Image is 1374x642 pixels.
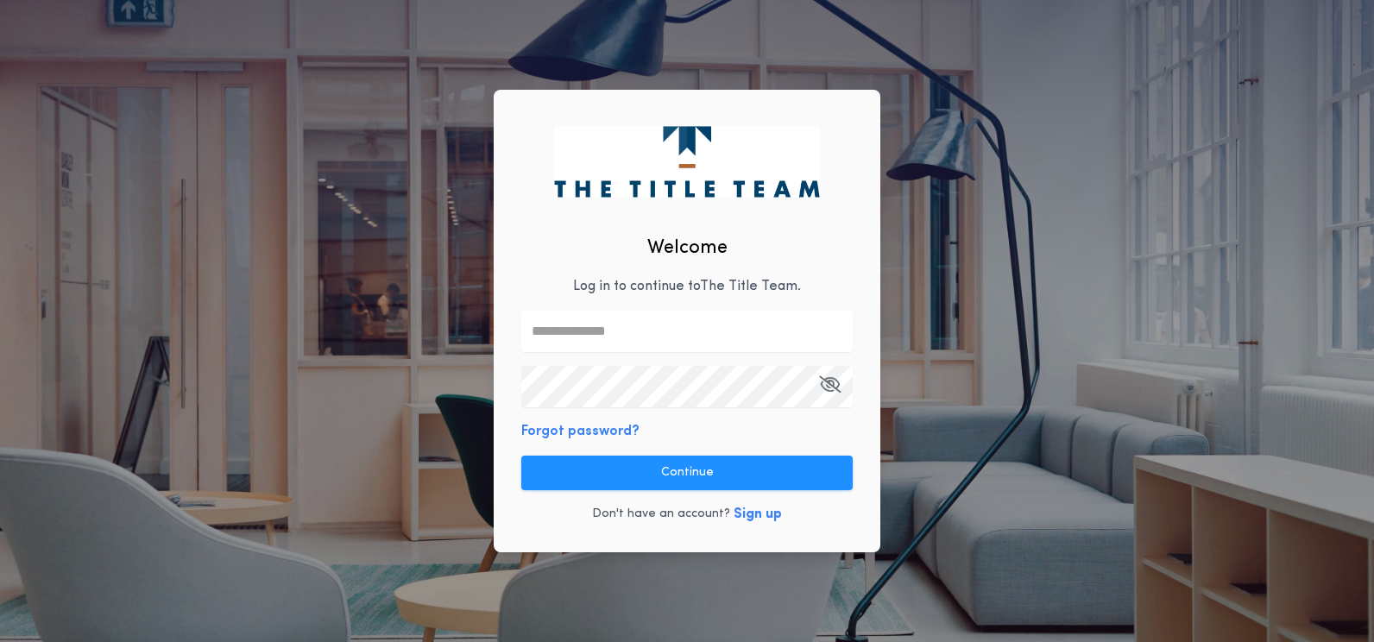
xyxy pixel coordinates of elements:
p: Log in to continue to The Title Team . [573,276,801,297]
button: Continue [521,456,853,490]
img: logo [554,126,819,197]
h2: Welcome [647,234,728,262]
button: Forgot password? [521,421,640,442]
p: Don't have an account? [592,506,730,523]
button: Sign up [734,504,782,525]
